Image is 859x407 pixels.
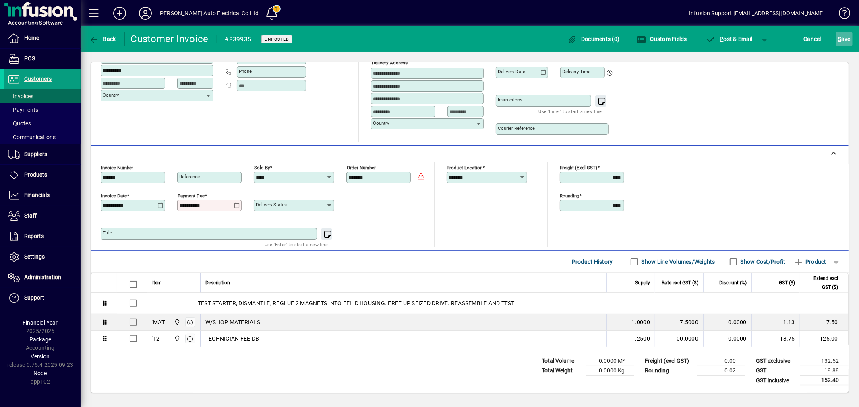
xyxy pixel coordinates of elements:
[804,33,822,45] span: Cancel
[265,240,328,249] mat-hint: Use 'Enter' to start a new line
[24,294,44,301] span: Support
[24,151,47,157] span: Suppliers
[172,318,181,327] span: Central
[24,35,39,41] span: Home
[205,318,260,326] span: W/SHOP MATERIALS
[254,165,270,171] mat-label: Sold by
[101,165,133,171] mat-label: Invoice number
[565,32,622,46] button: Documents (0)
[4,288,81,308] a: Support
[34,370,47,376] span: Node
[158,7,259,20] div: [PERSON_NAME] Auto Electrical Co Ltd
[4,144,81,164] a: Suppliers
[4,247,81,267] a: Settings
[706,36,753,42] span: ost & Email
[29,336,51,343] span: Package
[838,33,851,45] span: ave
[24,253,45,260] span: Settings
[586,366,634,376] td: 0.0000 Kg
[152,278,162,287] span: Item
[660,335,698,343] div: 100.0000
[805,274,838,292] span: Extend excl GST ($)
[800,314,848,331] td: 7.50
[101,193,127,199] mat-label: Invoice date
[107,6,132,21] button: Add
[802,32,824,46] button: Cancel
[205,278,230,287] span: Description
[833,2,849,28] a: Knowledge Base
[697,366,745,376] td: 0.02
[538,366,586,376] td: Total Weight
[4,226,81,247] a: Reports
[24,192,50,198] span: Financials
[24,55,35,62] span: POS
[739,258,786,266] label: Show Cost/Profit
[703,331,751,347] td: 0.0000
[498,97,522,103] mat-label: Instructions
[4,49,81,69] a: POS
[562,69,590,74] mat-label: Delivery time
[265,37,289,42] span: Unposted
[800,356,849,366] td: 132.52
[539,107,602,116] mat-hint: Use 'Enter' to start a new line
[751,331,800,347] td: 18.75
[702,32,757,46] button: Post & Email
[89,36,116,42] span: Back
[4,103,81,117] a: Payments
[81,32,125,46] app-page-header-button: Back
[635,278,650,287] span: Supply
[4,165,81,185] a: Products
[172,334,181,343] span: Central
[256,202,287,208] mat-label: Delivery status
[689,7,825,20] div: Infusion Support [EMAIL_ADDRESS][DOMAIN_NAME]
[751,314,800,331] td: 1.13
[239,68,252,74] mat-label: Phone
[567,36,620,42] span: Documents (0)
[24,233,44,239] span: Reports
[498,125,535,131] mat-label: Courier Reference
[641,356,697,366] td: Freight (excl GST)
[152,335,160,343] div: 'T2
[4,28,81,48] a: Home
[790,255,830,269] button: Product
[87,32,118,46] button: Back
[640,258,715,266] label: Show Line Volumes/Weights
[8,134,56,140] span: Communications
[147,293,848,314] div: TEST STARTER, DISMANTLE, REGLUE 2 MAGNETS INTO FEILD HOUSING. FREE UP SEIZED DRIVE. REASSEMBLE AN...
[636,36,687,42] span: Custom Fields
[538,356,586,366] td: Total Volume
[24,212,37,219] span: Staff
[132,6,158,21] button: Profile
[572,255,613,268] span: Product History
[720,36,724,42] span: P
[660,318,698,326] div: 7.5000
[4,117,81,130] a: Quotes
[836,32,853,46] button: Save
[205,335,259,343] span: TECHNICIAN FEE DB
[152,318,165,326] div: 'MAT
[4,206,81,226] a: Staff
[719,278,747,287] span: Discount (%)
[447,165,483,171] mat-label: Product location
[179,174,200,179] mat-label: Reference
[24,274,61,280] span: Administration
[752,366,800,376] td: GST
[800,331,848,347] td: 125.00
[24,76,52,82] span: Customers
[4,130,81,144] a: Communications
[24,171,47,178] span: Products
[4,185,81,206] a: Financials
[697,356,745,366] td: 0.00
[498,69,525,74] mat-label: Delivery date
[103,92,119,98] mat-label: Country
[103,230,112,236] mat-label: Title
[800,366,849,376] td: 19.88
[131,33,209,45] div: Customer Invoice
[838,36,841,42] span: S
[662,278,698,287] span: Rate excl GST ($)
[31,353,50,360] span: Version
[752,376,800,386] td: GST inclusive
[373,120,389,126] mat-label: Country
[225,33,252,46] div: #839935
[632,318,650,326] span: 1.0000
